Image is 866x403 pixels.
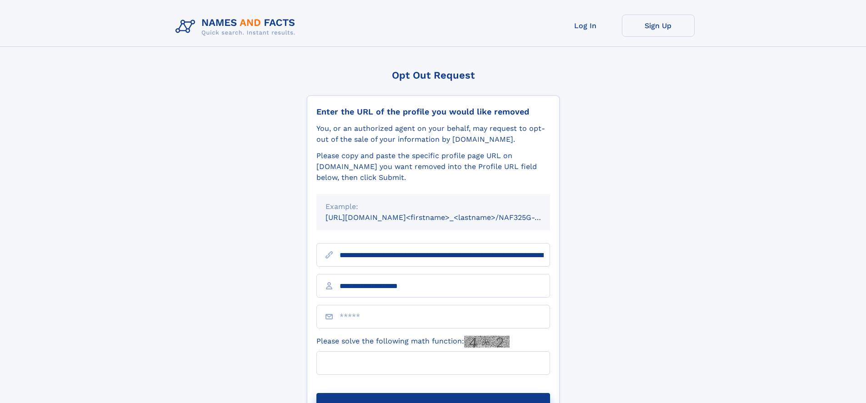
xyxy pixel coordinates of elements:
[316,336,510,348] label: Please solve the following math function:
[325,201,541,212] div: Example:
[316,107,550,117] div: Enter the URL of the profile you would like removed
[307,70,560,81] div: Opt Out Request
[325,213,567,222] small: [URL][DOMAIN_NAME]<firstname>_<lastname>/NAF325G-xxxxxxxx
[172,15,303,39] img: Logo Names and Facts
[549,15,622,37] a: Log In
[316,123,550,145] div: You, or an authorized agent on your behalf, may request to opt-out of the sale of your informatio...
[316,150,550,183] div: Please copy and paste the specific profile page URL on [DOMAIN_NAME] you want removed into the Pr...
[622,15,695,37] a: Sign Up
